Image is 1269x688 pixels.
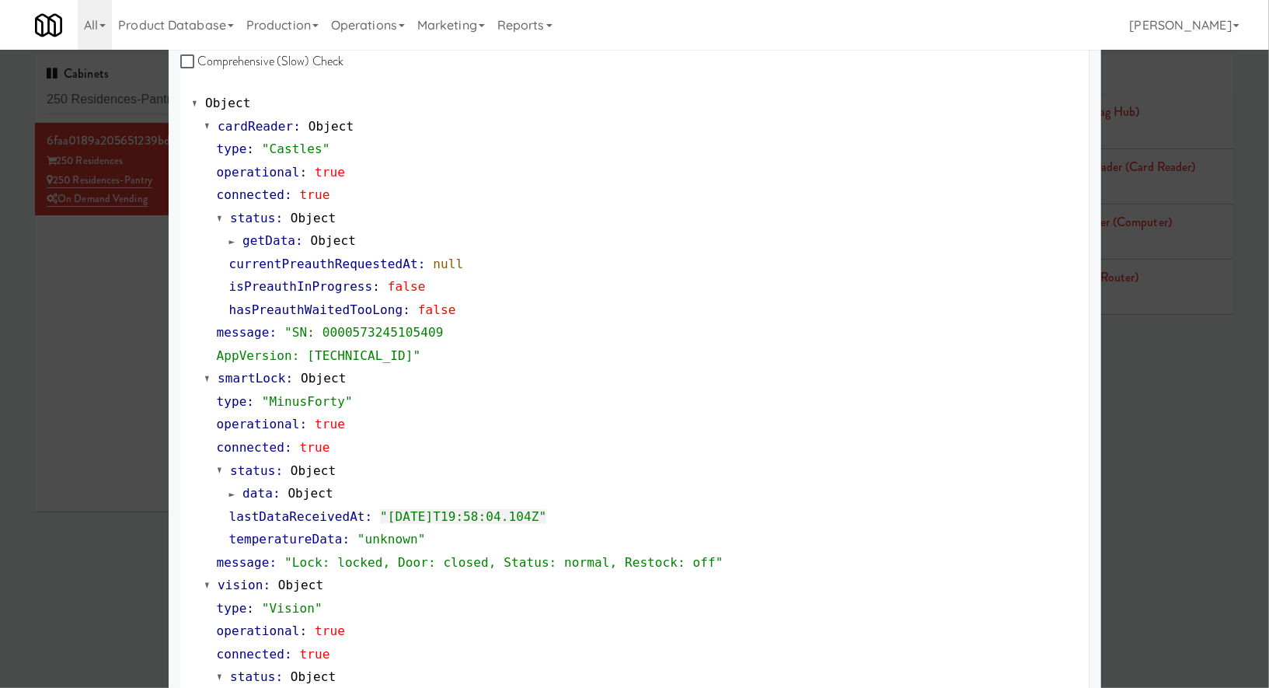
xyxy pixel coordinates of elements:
input: Comprehensive (Slow) Check [180,56,198,68]
span: type [217,141,247,156]
span: : [275,463,283,478]
span: getData [242,233,295,248]
span: Object [291,211,336,225]
span: true [315,417,345,431]
span: : [295,233,303,248]
span: connected [217,647,285,662]
span: "unknown" [357,532,426,547]
span: true [315,623,345,638]
span: null [433,257,463,271]
span: message [217,555,270,570]
span: : [418,257,426,271]
label: Comprehensive (Slow) Check [180,50,344,73]
span: connected [217,440,285,455]
span: : [246,601,254,616]
span: cardReader [218,119,293,134]
span: false [388,279,426,294]
span: false [418,302,456,317]
span: operational [217,165,300,180]
span: : [270,325,277,340]
span: "MinusForty" [262,394,353,409]
span: type [217,394,247,409]
span: currentPreauthRequestedAt [229,257,418,271]
span: lastDataReceivedAt [229,509,365,524]
span: "[DATE]T19:58:04.104Z" [380,509,546,524]
span: : [263,578,270,592]
span: : [343,532,350,547]
span: : [273,486,281,501]
span: true [300,440,330,455]
span: Object [291,463,336,478]
img: Micromart [35,12,62,39]
span: : [365,509,373,524]
span: "Lock: locked, Door: closed, Status: normal, Restock: off" [284,555,723,570]
span: : [372,279,380,294]
span: temperatureData [229,532,343,547]
span: Object [278,578,323,592]
span: : [246,141,254,156]
span: Object [205,96,250,110]
span: true [300,187,330,202]
span: smartLock [218,371,286,386]
span: "Vision" [262,601,322,616]
span: Object [291,669,336,684]
span: : [246,394,254,409]
span: : [286,371,294,386]
span: : [284,187,292,202]
span: : [300,623,308,638]
span: : [300,165,308,180]
span: Object [301,371,346,386]
span: true [300,647,330,662]
span: isPreauthInProgress [229,279,373,294]
span: : [275,211,283,225]
span: : [270,555,277,570]
span: : [275,669,283,684]
span: "Castles" [262,141,330,156]
span: : [284,647,292,662]
span: data [242,486,273,501]
span: status [230,463,275,478]
span: Object [311,233,356,248]
span: operational [217,623,300,638]
span: Object [309,119,354,134]
span: Object [288,486,333,501]
span: "SN: 0000573245105409 AppVersion: [TECHNICAL_ID]" [217,325,444,363]
span: : [293,119,301,134]
span: type [217,601,247,616]
span: connected [217,187,285,202]
span: operational [217,417,300,431]
span: : [300,417,308,431]
span: message [217,325,270,340]
span: status [230,211,275,225]
span: status [230,669,275,684]
span: : [403,302,410,317]
span: true [315,165,345,180]
span: vision [218,578,263,592]
span: : [284,440,292,455]
span: hasPreauthWaitedTooLong [229,302,403,317]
